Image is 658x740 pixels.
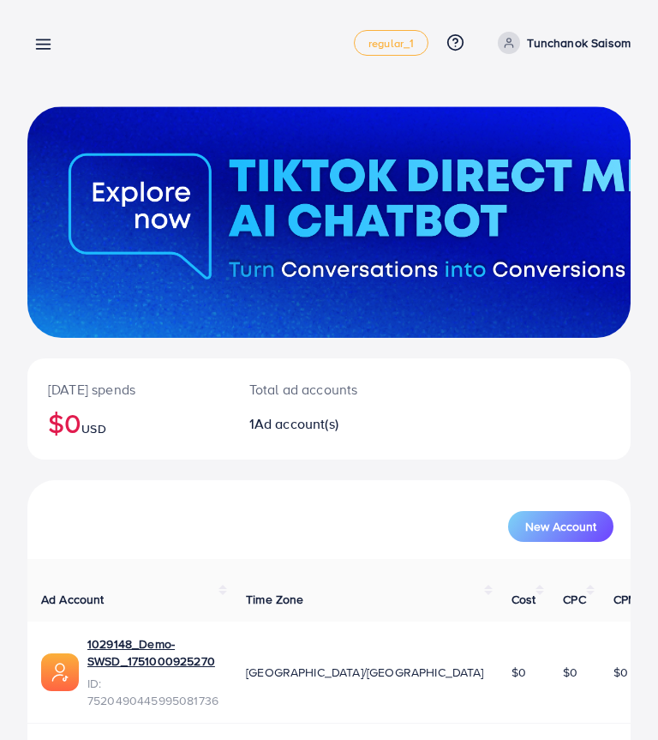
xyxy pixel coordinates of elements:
img: ic-ads-acc.e4c84228.svg [41,653,79,691]
h2: $0 [48,406,208,439]
p: Tunchanok Saisom [527,33,631,53]
span: Ad Account [41,591,105,608]
a: 1029148_Demo-SWSD_1751000925270 [87,635,218,671]
span: regular_1 [368,38,414,49]
span: CPC [563,591,585,608]
p: Total ad accounts [249,379,359,400]
span: $0 [511,664,526,681]
span: Time Zone [246,591,303,608]
span: CPM [613,591,637,608]
a: Tunchanok Saisom [491,32,631,54]
h2: 1 [249,416,359,432]
p: [DATE] spends [48,379,208,400]
span: New Account [525,520,596,532]
button: New Account [508,511,613,542]
span: USD [81,420,105,437]
span: ID: 7520490445995081736 [87,675,218,710]
span: Ad account(s) [254,414,338,433]
span: $0 [563,664,577,681]
span: [GEOGRAPHIC_DATA]/[GEOGRAPHIC_DATA] [246,664,484,681]
a: regular_1 [354,30,428,56]
span: Cost [511,591,536,608]
iframe: Chat [585,663,645,727]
